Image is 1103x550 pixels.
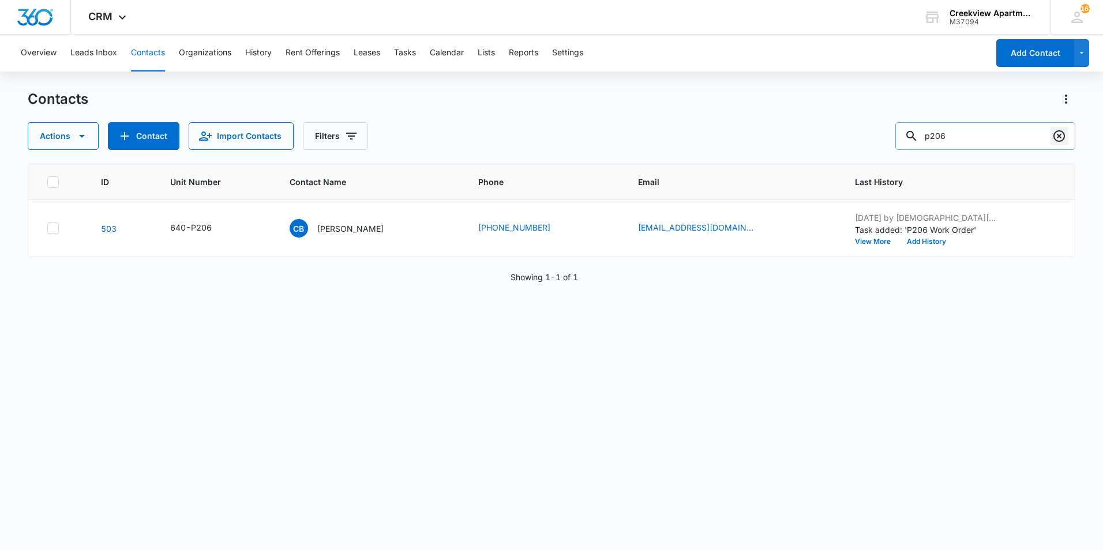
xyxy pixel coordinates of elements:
[996,39,1074,67] button: Add Contact
[950,18,1034,26] div: account id
[950,9,1034,18] div: account name
[511,271,578,283] p: Showing 1-1 of 1
[895,122,1075,150] input: Search Contacts
[899,238,954,245] button: Add History
[394,35,416,71] button: Tasks
[108,122,179,150] button: Add Contact
[638,221,753,233] a: [EMAIL_ADDRESS][DOMAIN_NAME]
[1057,90,1075,108] button: Actions
[430,35,464,71] button: Calendar
[1081,4,1090,13] div: notifications count
[286,35,340,71] button: Rent Offerings
[638,221,774,235] div: Email - chriss7cmb@gmail.com - Select to Edit Field
[478,176,594,188] span: Phone
[70,35,117,71] button: Leads Inbox
[638,176,811,188] span: Email
[88,10,112,22] span: CRM
[245,35,272,71] button: History
[855,238,899,245] button: View More
[1050,127,1068,145] button: Clear
[354,35,380,71] button: Leases
[478,221,571,235] div: Phone - (970) 836-0968 - Select to Edit Field
[28,91,88,108] h1: Contacts
[170,221,212,233] div: 640-P206
[131,35,165,71] button: Contacts
[189,122,294,150] button: Import Contacts
[101,176,126,188] span: ID
[855,176,1040,188] span: Last History
[290,176,434,188] span: Contact Name
[303,122,368,150] button: Filters
[478,35,495,71] button: Lists
[179,35,231,71] button: Organizations
[28,122,99,150] button: Actions
[101,224,117,233] a: Navigate to contact details page for Christina Benavidez
[21,35,57,71] button: Overview
[170,176,262,188] span: Unit Number
[855,212,999,224] p: [DATE] by [DEMOGRAPHIC_DATA][PERSON_NAME]
[170,221,232,235] div: Unit Number - 640-P206 - Select to Edit Field
[552,35,583,71] button: Settings
[290,219,404,238] div: Contact Name - Christina Benavidez - Select to Edit Field
[855,224,999,236] p: Task added: 'P206 Work Order'
[317,223,384,235] p: [PERSON_NAME]
[478,221,550,233] a: [PHONE_NUMBER]
[1081,4,1090,13] span: 162
[509,35,538,71] button: Reports
[290,219,308,238] span: CB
